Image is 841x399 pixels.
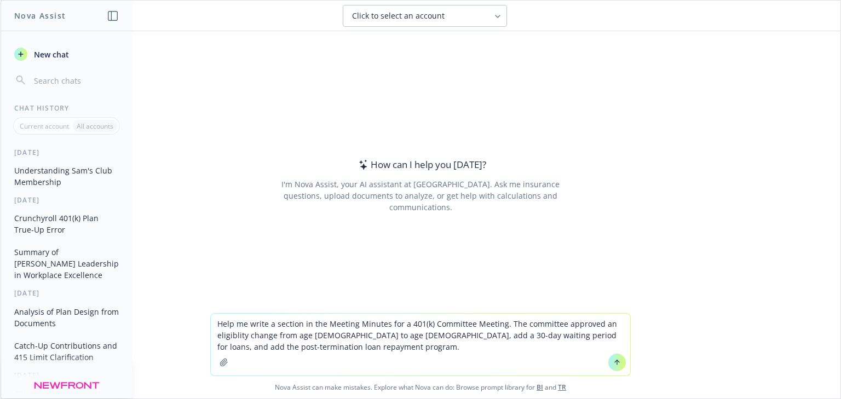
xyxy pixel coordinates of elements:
a: TR [558,383,566,392]
button: Analysis of Plan Design from Documents [10,303,123,332]
button: Understanding Sam's Club Membership [10,161,123,191]
button: Crunchyroll 401(k) Plan True-Up Error [10,209,123,239]
div: Chat History [1,103,132,113]
div: [DATE] [1,288,132,298]
button: New chat [10,44,123,64]
div: [DATE] [1,148,132,157]
div: How can I help you [DATE]? [355,158,486,172]
span: New chat [32,49,69,60]
button: Click to select an account [343,5,507,27]
span: Click to select an account [352,10,445,21]
div: [DATE] [1,371,132,380]
p: All accounts [77,122,113,131]
button: Summary of [PERSON_NAME] Leadership in Workplace Excellence [10,243,123,284]
button: Catch-Up Contributions and 415 Limit Clarification [10,337,123,366]
a: BI [537,383,543,392]
textarea: Help me write a section in the Meeting Minutes for a 401(k) Committee Meeting. The committee appr... [211,314,630,375]
span: Nova Assist can make mistakes. Explore what Nova can do: Browse prompt library for and [5,376,836,398]
input: Search chats [32,73,119,88]
div: [DATE] [1,195,132,205]
div: I'm Nova Assist, your AI assistant at [GEOGRAPHIC_DATA]. Ask me insurance questions, upload docum... [266,178,574,213]
p: Current account [20,122,69,131]
h1: Nova Assist [14,10,66,21]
